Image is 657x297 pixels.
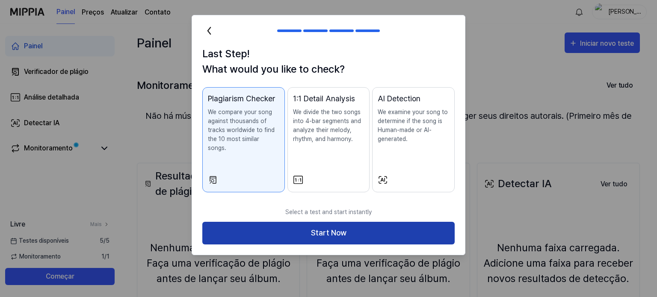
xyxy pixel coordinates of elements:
[202,46,455,77] h1: Last Step! What would you like to check?
[202,203,455,222] p: Select a test and start instantly
[208,93,279,104] div: Plagiarism Checker
[287,87,370,192] button: 1:1 Detail AnalysisWe divide the two songs into 4-bar segments and analyze their melody, rhythm, ...
[293,93,364,104] div: 1:1 Detail Analysis
[378,93,449,104] div: AI Detection
[202,222,455,244] button: Start Now
[293,108,364,144] p: We divide the two songs into 4-bar segments and analyze their melody, rhythm, and harmony.
[202,87,285,192] button: Plagiarism CheckerWe compare your song against thousands of tracks worldwide to find the 10 most ...
[372,87,455,192] button: AI DetectionWe examine your song to determine if the song is Human-made or AI-generated.
[378,108,449,144] p: We examine your song to determine if the song is Human-made or AI-generated.
[208,108,279,153] p: We compare your song against thousands of tracks worldwide to find the 10 most similar songs.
